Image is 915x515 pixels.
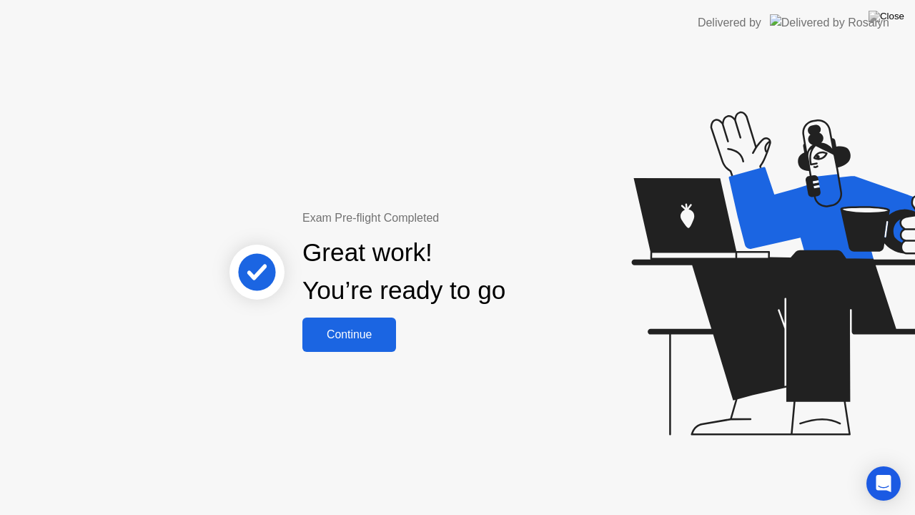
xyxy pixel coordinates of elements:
div: Continue [307,328,392,341]
div: Open Intercom Messenger [866,466,901,501]
div: Exam Pre-flight Completed [302,210,598,227]
button: Continue [302,318,396,352]
img: Close [869,11,904,22]
div: Great work! You’re ready to go [302,234,505,310]
div: Delivered by [698,14,761,31]
img: Delivered by Rosalyn [770,14,889,31]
